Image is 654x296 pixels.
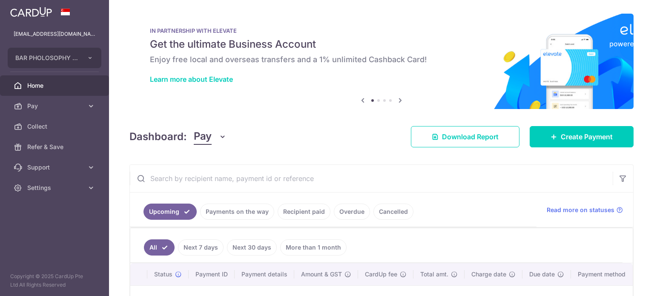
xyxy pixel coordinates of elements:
a: Create Payment [530,126,634,147]
span: Create Payment [561,132,613,142]
a: Learn more about Elevate [150,75,233,83]
img: Renovation banner [129,14,634,109]
a: Upcoming [143,204,197,220]
span: Status [154,270,172,279]
h6: Enjoy free local and overseas transfers and a 1% unlimited Cashback Card! [150,55,613,65]
span: BAR PHOLOSOPHY PTE. LTD. [15,54,78,62]
h4: Dashboard: [129,129,187,144]
a: Download Report [411,126,519,147]
span: Due date [529,270,555,279]
a: More than 1 month [280,239,347,256]
h5: Get the ultimate Business Account [150,37,613,51]
span: Charge date [471,270,506,279]
span: Refer & Save [27,143,83,151]
button: Pay [194,129,227,145]
p: IN PARTNERSHIP WITH ELEVATE [150,27,613,34]
span: Home [27,81,83,90]
a: Overdue [334,204,370,220]
p: [EMAIL_ADDRESS][DOMAIN_NAME] [14,30,95,38]
a: Cancelled [373,204,413,220]
button: BAR PHOLOSOPHY PTE. LTD. [8,48,101,68]
span: CardUp fee [365,270,397,279]
span: Collect [27,122,83,131]
input: Search by recipient name, payment id or reference [130,165,613,192]
span: Pay [194,129,212,145]
span: Settings [27,184,83,192]
span: Support [27,163,83,172]
a: Payments on the way [200,204,274,220]
a: All [144,239,175,256]
span: Pay [27,102,83,110]
a: Next 30 days [227,239,277,256]
th: Payment ID [189,263,235,285]
span: Total amt. [420,270,448,279]
a: Recipient paid [278,204,330,220]
th: Payment details [235,263,294,285]
img: CardUp [10,7,52,17]
span: Read more on statuses [547,206,614,214]
span: Amount & GST [301,270,342,279]
span: Download Report [442,132,499,142]
a: Read more on statuses [547,206,623,214]
th: Payment method [571,263,636,285]
a: Next 7 days [178,239,224,256]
